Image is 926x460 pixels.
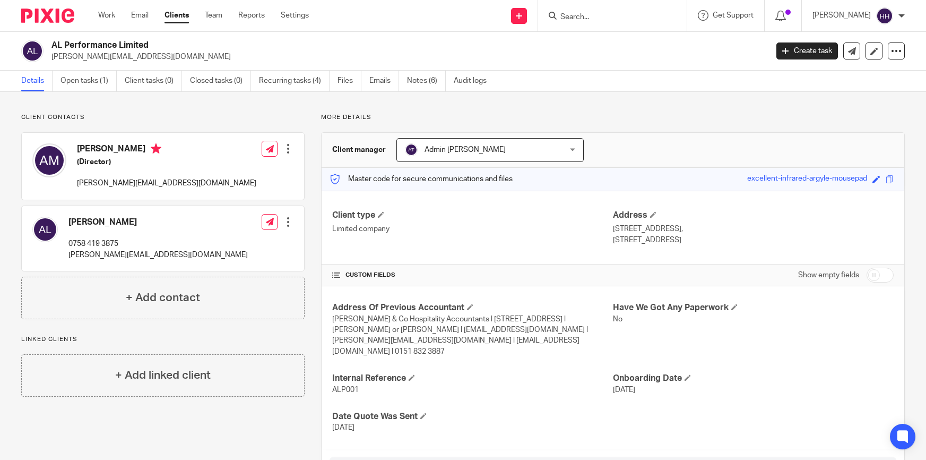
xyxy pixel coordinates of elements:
[77,178,256,189] p: [PERSON_NAME][EMAIL_ADDRESS][DOMAIN_NAME]
[332,144,386,155] h3: Client manager
[21,335,305,344] p: Linked clients
[613,386,635,394] span: [DATE]
[281,10,309,21] a: Settings
[238,10,265,21] a: Reports
[876,7,893,24] img: svg%3E
[332,373,613,384] h4: Internal Reference
[51,52,760,62] p: [PERSON_NAME][EMAIL_ADDRESS][DOMAIN_NAME]
[21,71,53,91] a: Details
[126,289,200,306] h4: + Add contact
[425,146,506,154] span: Admin [PERSON_NAME]
[332,302,613,313] h4: Address Of Previous Accountant
[747,173,867,185] div: excellent-infrared-argyle-mousepad
[405,143,418,156] img: svg%3E
[259,71,330,91] a: Recurring tasks (4)
[77,143,256,157] h4: [PERSON_NAME]
[613,235,894,245] p: [STREET_ADDRESS]
[131,10,149,21] a: Email
[776,42,838,59] a: Create task
[798,270,859,280] label: Show empty fields
[332,224,613,234] p: Limited company
[332,271,613,279] h4: CUSTOM FIELDS
[407,71,446,91] a: Notes (6)
[332,411,613,422] h4: Date Quote Was Sent
[115,367,211,384] h4: + Add linked client
[125,71,182,91] a: Client tasks (0)
[613,373,894,384] h4: Onboarding Date
[205,10,222,21] a: Team
[332,424,354,431] span: [DATE]
[713,12,754,19] span: Get Support
[332,316,588,355] span: [PERSON_NAME] & Co Hospitality Accountants l [STREET_ADDRESS] l [PERSON_NAME] or [PERSON_NAME] l ...
[151,143,161,154] i: Primary
[68,238,248,249] p: 0758 419 3875
[21,40,44,62] img: svg%3E
[68,250,248,260] p: [PERSON_NAME][EMAIL_ADDRESS][DOMAIN_NAME]
[613,316,622,323] span: No
[165,10,189,21] a: Clients
[559,13,655,22] input: Search
[32,143,66,177] img: svg%3E
[68,217,248,228] h4: [PERSON_NAME]
[77,157,256,167] h5: (Director)
[51,40,619,51] h2: AL Performance Limited
[330,174,513,184] p: Master code for secure communications and files
[454,71,495,91] a: Audit logs
[332,386,359,394] span: ALP001
[812,10,871,21] p: [PERSON_NAME]
[613,210,894,221] h4: Address
[369,71,399,91] a: Emails
[613,302,894,313] h4: Have We Got Any Paperwork
[32,217,58,242] img: svg%3E
[21,8,74,23] img: Pixie
[60,71,117,91] a: Open tasks (1)
[332,210,613,221] h4: Client type
[337,71,361,91] a: Files
[321,113,905,122] p: More details
[190,71,251,91] a: Closed tasks (0)
[613,224,894,234] p: [STREET_ADDRESS],
[21,113,305,122] p: Client contacts
[98,10,115,21] a: Work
